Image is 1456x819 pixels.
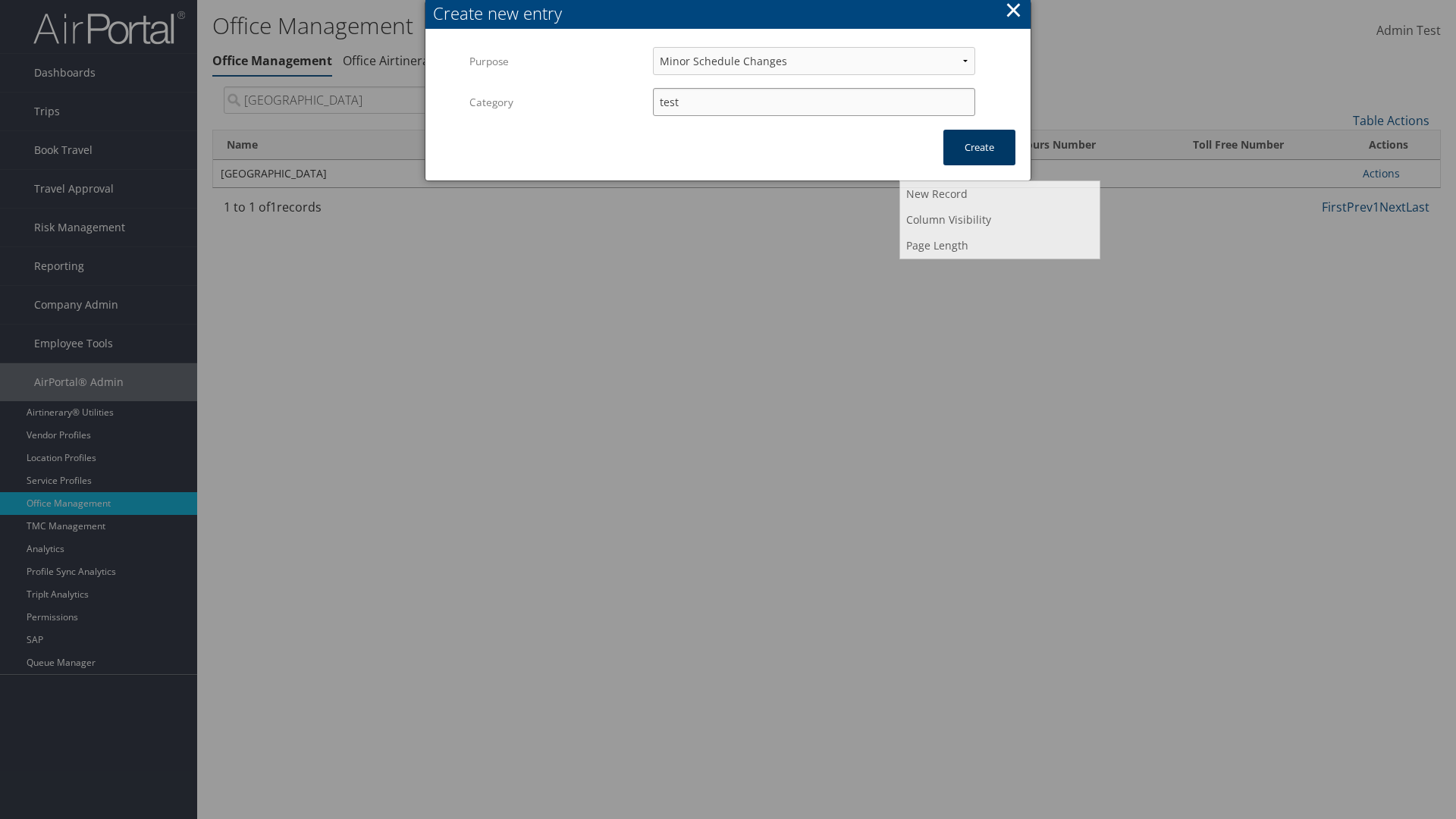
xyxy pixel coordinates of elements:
button: Create [943,130,1015,165]
label: Category [469,88,642,117]
label: Purpose [469,47,642,76]
a: Page Length [900,233,1100,259]
a: New Record [900,181,1100,207]
div: Create new entry [433,2,1031,25]
a: Column Visibility [900,207,1100,233]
